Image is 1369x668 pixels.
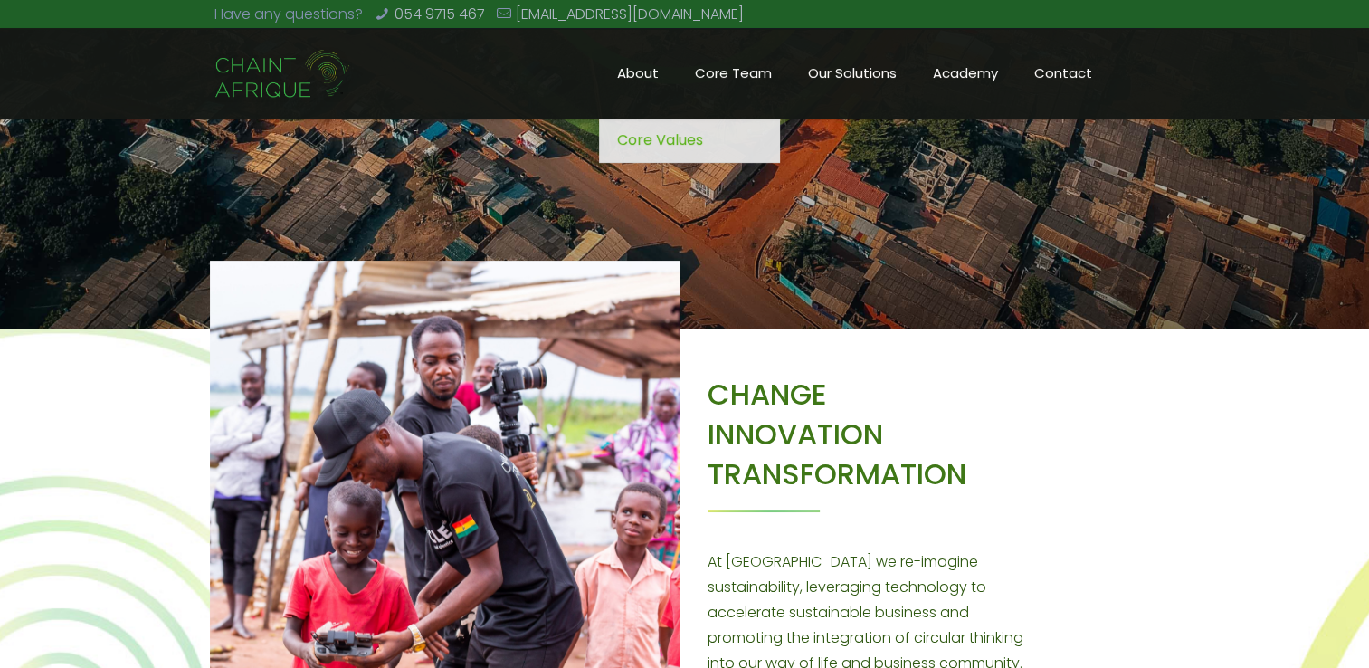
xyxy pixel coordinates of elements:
[915,28,1016,119] a: Academy
[1016,60,1110,87] span: Contact
[790,28,915,119] a: Our Solutions
[516,4,744,24] a: [EMAIL_ADDRESS][DOMAIN_NAME]
[915,60,1016,87] span: Academy
[677,60,790,87] span: Core Team
[1016,28,1110,119] a: Contact
[708,375,1046,494] h3: CHANGE INNOVATION TRANSFORMATION
[214,47,351,101] img: Chaint_Afrique-20
[599,119,780,163] a: Core Values
[599,60,677,87] span: About
[394,4,484,24] a: 054 9715 467
[599,28,677,119] a: About
[214,28,351,119] a: Chaint Afrique
[790,60,915,87] span: Our Solutions
[617,128,703,153] span: Core Values
[677,28,790,119] a: Core Team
